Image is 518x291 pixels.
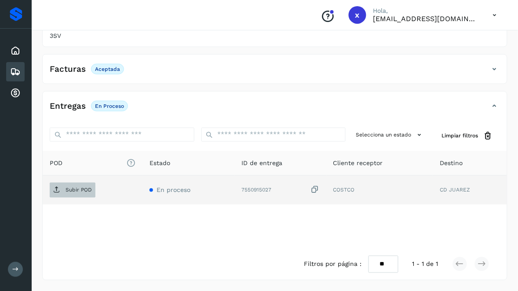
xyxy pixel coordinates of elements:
p: xmgm@transportesser.com.mx [373,15,479,23]
button: Limpiar filtros [435,128,500,144]
div: Inicio [6,41,25,60]
button: Subir POD [50,183,95,198]
td: CD JUAREZ [433,176,507,205]
p: Hola, [373,7,479,15]
td: COSTCO [326,176,433,205]
h4: Entregas [50,101,86,111]
span: En proceso [157,187,190,194]
span: Filtros por página : [304,260,361,269]
span: Estado [150,158,170,168]
p: Subir POD [66,187,92,193]
div: Embarques [6,62,25,81]
p: En proceso [95,103,124,109]
span: 1 - 1 de 1 [412,260,438,269]
span: ID de entrega [241,158,282,168]
p: 3SV [50,32,190,40]
button: Selecciona un estado [353,128,428,142]
h4: Facturas [50,64,86,74]
p: Aceptada [95,66,120,72]
div: Cuentas por cobrar [6,83,25,103]
div: FacturasAceptada [43,62,507,84]
div: EntregasEn proceso [43,99,507,121]
span: Limpiar filtros [442,132,478,140]
div: 7550915027 [241,185,319,195]
span: Cliente receptor [333,158,383,168]
span: POD [50,158,135,168]
span: Destino [440,158,463,168]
